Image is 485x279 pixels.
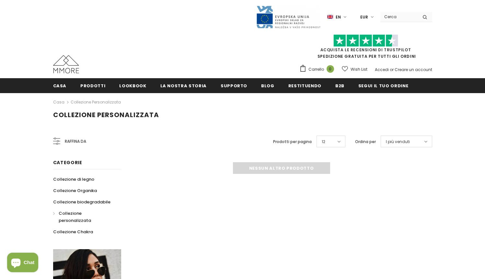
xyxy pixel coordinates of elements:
[322,139,325,145] span: 12
[333,34,398,47] img: Fidati di Pilot Stars
[53,98,64,106] a: Casa
[71,99,121,105] a: Collezione personalizzata
[335,78,344,93] a: B2B
[53,199,110,205] span: Collezione biodegradabile
[160,78,207,93] a: La nostra storia
[273,139,312,145] label: Prodotti per pagina
[53,83,67,89] span: Casa
[358,78,408,93] a: Segui il tuo ordine
[335,83,344,89] span: B2B
[53,78,67,93] a: Casa
[395,67,432,72] a: Creare un account
[53,188,97,194] span: Collezione Organika
[80,83,105,89] span: Prodotti
[53,159,82,166] span: Categorie
[53,208,114,226] a: Collezione personalizzata
[390,67,394,72] span: or
[53,226,93,237] a: Collezione Chakra
[53,196,110,208] a: Collezione biodegradabile
[320,47,411,53] a: Acquista le recensioni di TrustPilot
[261,78,274,93] a: Blog
[360,14,368,20] span: EUR
[355,139,376,145] label: Ordina per
[288,83,321,89] span: Restituendo
[327,65,334,73] span: 0
[261,83,274,89] span: Blog
[80,78,105,93] a: Prodotti
[342,64,367,75] a: Wish List
[65,138,86,145] span: Raffina da
[53,185,97,196] a: Collezione Organika
[53,174,94,185] a: Collezione di legno
[327,14,333,20] img: i-lang-1.png
[53,229,93,235] span: Collezione Chakra
[221,83,247,89] span: supporto
[160,83,207,89] span: La nostra storia
[5,253,40,274] inbox-online-store-chat: Shopify online store chat
[53,176,94,182] span: Collezione di legno
[119,78,146,93] a: Lookbook
[358,83,408,89] span: Segui il tuo ordine
[53,110,159,119] span: Collezione personalizzata
[299,65,337,74] a: Carrello 0
[308,66,324,73] span: Carrello
[256,5,321,29] img: Javni Razpis
[288,78,321,93] a: Restituendo
[256,14,321,19] a: Javni Razpis
[221,78,247,93] a: supporto
[119,83,146,89] span: Lookbook
[375,67,389,72] a: Accedi
[299,37,432,59] span: SPEDIZIONE GRATUITA PER TUTTI GLI ORDINI
[380,12,418,21] input: Search Site
[336,14,341,20] span: en
[351,66,367,73] span: Wish List
[386,139,410,145] span: I più venduti
[59,210,91,224] span: Collezione personalizzata
[53,55,79,73] img: Casi MMORE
